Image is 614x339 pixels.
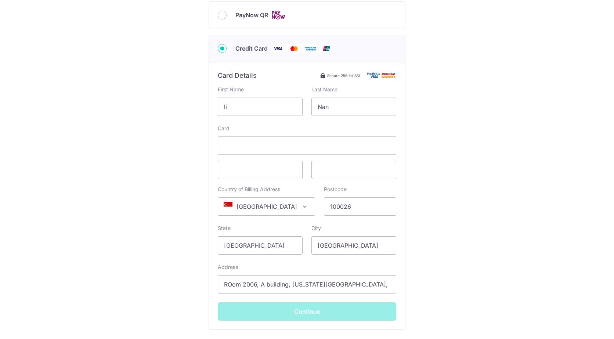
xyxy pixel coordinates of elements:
span: Credit Card [235,44,268,53]
iframe: Secure card security code input frame [318,165,390,174]
img: Union Pay [319,44,334,53]
img: Mastercard [287,44,301,53]
label: Postcode [324,186,347,193]
label: Card [218,125,230,132]
img: American Express [303,44,318,53]
div: PayNow QR Cards logo [218,11,396,20]
label: State [218,225,231,232]
label: Address [218,263,238,271]
span: PayNow QR [235,11,268,19]
label: Last Name [311,86,337,93]
label: Country of Billing Address [218,186,280,193]
iframe: Secure card number input frame [224,141,390,150]
h6: Card Details [218,71,257,80]
input: Example 123456 [324,197,396,216]
span: Singapore [218,198,315,215]
label: First Name [218,86,244,93]
label: City [311,225,321,232]
img: Card secure [367,72,396,79]
div: Credit Card Visa Mastercard American Express Union Pay [218,44,396,53]
img: Visa [271,44,285,53]
span: Secure 256-bit SSL [327,73,361,79]
img: Cards logo [271,11,286,20]
iframe: Secure card expiration date input frame [224,165,296,174]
